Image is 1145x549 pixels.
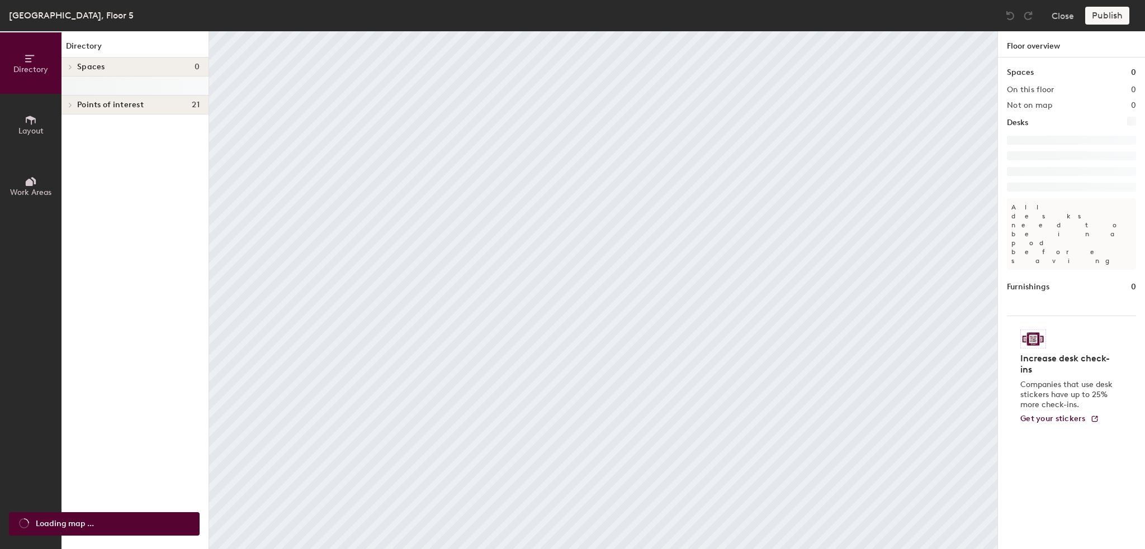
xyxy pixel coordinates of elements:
span: 21 [192,101,200,109]
h1: Floor overview [998,31,1145,58]
img: Undo [1005,10,1016,21]
h1: Directory [61,40,209,58]
span: Work Areas [10,188,51,197]
img: Sticker logo [1020,330,1046,349]
span: Spaces [77,63,105,71]
p: All desks need to be in a pod before saving [1007,198,1136,270]
span: Directory [13,65,48,74]
h1: Furnishings [1007,281,1049,293]
h4: Increase desk check-ins [1020,353,1116,375]
h1: 0 [1131,66,1136,79]
span: Get your stickers [1020,414,1086,423]
h1: 0 [1131,281,1136,293]
button: Close [1052,7,1074,25]
h2: 0 [1131,101,1136,110]
span: Layout [18,126,44,136]
span: Points of interest [77,101,144,109]
h1: Desks [1007,117,1028,129]
canvas: Map [209,31,997,549]
h2: Not on map [1007,101,1052,110]
h1: Spaces [1007,66,1034,79]
img: Redo [1023,10,1034,21]
p: Companies that use desk stickers have up to 25% more check-ins. [1020,380,1116,410]
h2: 0 [1131,85,1136,94]
span: Loading map ... [36,518,94,530]
span: 0 [195,63,200,71]
a: Get your stickers [1020,414,1099,424]
h2: On this floor [1007,85,1054,94]
div: [GEOGRAPHIC_DATA], Floor 5 [9,8,134,22]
